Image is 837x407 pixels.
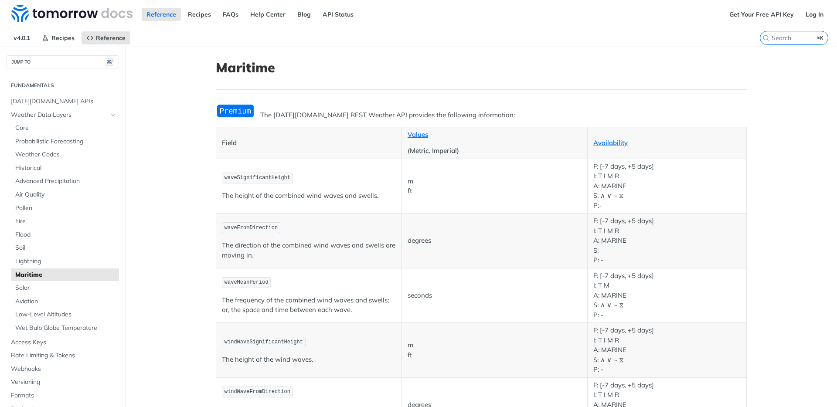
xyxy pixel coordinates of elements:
[9,31,35,44] span: v4.0.1
[225,279,269,285] span: waveMeanPeriod
[15,150,117,159] span: Weather Codes
[801,8,828,21] a: Log In
[15,310,117,319] span: Low-Level Altitudes
[11,282,119,295] a: Solar
[593,216,741,265] p: F: [-7 days, +5 days] I: T I M R A: MARINE S: P: -
[7,109,119,122] a: Weather Data LayersHide subpages for Weather Data Layers
[222,241,396,260] p: The direction of the combined wind waves and swells are moving in.
[216,110,747,120] p: The [DATE][DOMAIN_NAME] REST Weather API provides the following information:
[11,111,108,119] span: Weather Data Layers
[11,378,117,387] span: Versioning
[11,5,133,22] img: Tomorrow.io Weather API Docs
[15,124,117,132] span: Core
[7,363,119,376] a: Webhooks
[11,391,117,400] span: Formats
[142,8,181,21] a: Reference
[7,336,119,349] a: Access Keys
[11,338,117,347] span: Access Keys
[7,349,119,362] a: Rate Limiting & Tokens
[15,164,117,173] span: Historical
[408,176,582,196] p: m ft
[408,291,582,301] p: seconds
[11,135,119,148] a: Probabilistic Forecasting
[15,257,117,266] span: Lightning
[96,34,126,42] span: Reference
[7,376,119,389] a: Versioning
[15,231,117,239] span: Flood
[15,204,117,213] span: Pollen
[725,8,799,21] a: Get Your Free API Key
[11,215,119,228] a: Fire
[11,148,119,161] a: Weather Codes
[11,322,119,335] a: Wet Bulb Globe Temperature
[216,60,747,75] h1: Maritime
[318,8,358,21] a: API Status
[408,130,428,139] a: Values
[11,97,117,106] span: [DATE][DOMAIN_NAME] APIs
[11,308,119,321] a: Low-Level Altitudes
[110,112,117,119] button: Hide subpages for Weather Data Layers
[15,177,117,186] span: Advanced Precipitation
[408,236,582,246] p: degrees
[15,137,117,146] span: Probabilistic Forecasting
[225,389,290,395] span: windWaveFromDirection
[593,139,628,147] a: Availability
[222,295,396,315] p: The frequency of the combined wind waves and swells; or, the space and time between each wave.
[11,162,119,175] a: Historical
[7,95,119,108] a: [DATE][DOMAIN_NAME] APIs
[7,81,119,89] h2: Fundamentals
[11,365,117,373] span: Webhooks
[218,8,243,21] a: FAQs
[11,175,119,188] a: Advanced Precipitation
[593,326,741,375] p: F: [-7 days, +5 days] I: T I M R A: MARINE S: ∧ ∨ ~ ⧖ P: -
[245,8,290,21] a: Help Center
[593,271,741,320] p: F: [-7 days, +5 days] I: T M A: MARINE S: ∧ ∨ ~ ⧖ P: -
[222,191,396,201] p: The height of the combined wind waves and swells.
[15,324,117,332] span: Wet Bulb Globe Temperature
[222,138,396,148] p: Field
[408,340,582,360] p: m ft
[11,228,119,241] a: Flood
[593,162,741,211] p: F: [-7 days, +5 days] I: T I M R A: MARINE S: ∧ ∨ ~ ⧖ P:-
[15,297,117,306] span: Aviation
[11,202,119,215] a: Pollen
[815,34,826,42] kbd: ⌘K
[15,217,117,226] span: Fire
[15,284,117,292] span: Solar
[11,255,119,268] a: Lightning
[11,122,119,135] a: Core
[11,188,119,201] a: Air Quality
[105,58,114,66] span: ⌘/
[183,8,216,21] a: Recipes
[11,351,117,360] span: Rate Limiting & Tokens
[222,355,396,365] p: The height of the wind waves.
[15,244,117,252] span: Soil
[225,339,303,345] span: windWaveSignificantHeight
[293,8,316,21] a: Blog
[408,146,582,156] p: (Metric, Imperial)
[11,241,119,254] a: Soil
[7,389,119,402] a: Formats
[11,268,119,282] a: Maritime
[225,175,290,181] span: waveSignificantHeight
[82,31,130,44] a: Reference
[225,225,278,231] span: waveFromDirection
[51,34,75,42] span: Recipes
[15,190,117,199] span: Air Quality
[7,55,119,68] button: JUMP TO⌘/
[15,271,117,279] span: Maritime
[37,31,79,44] a: Recipes
[11,295,119,308] a: Aviation
[762,34,769,41] svg: Search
